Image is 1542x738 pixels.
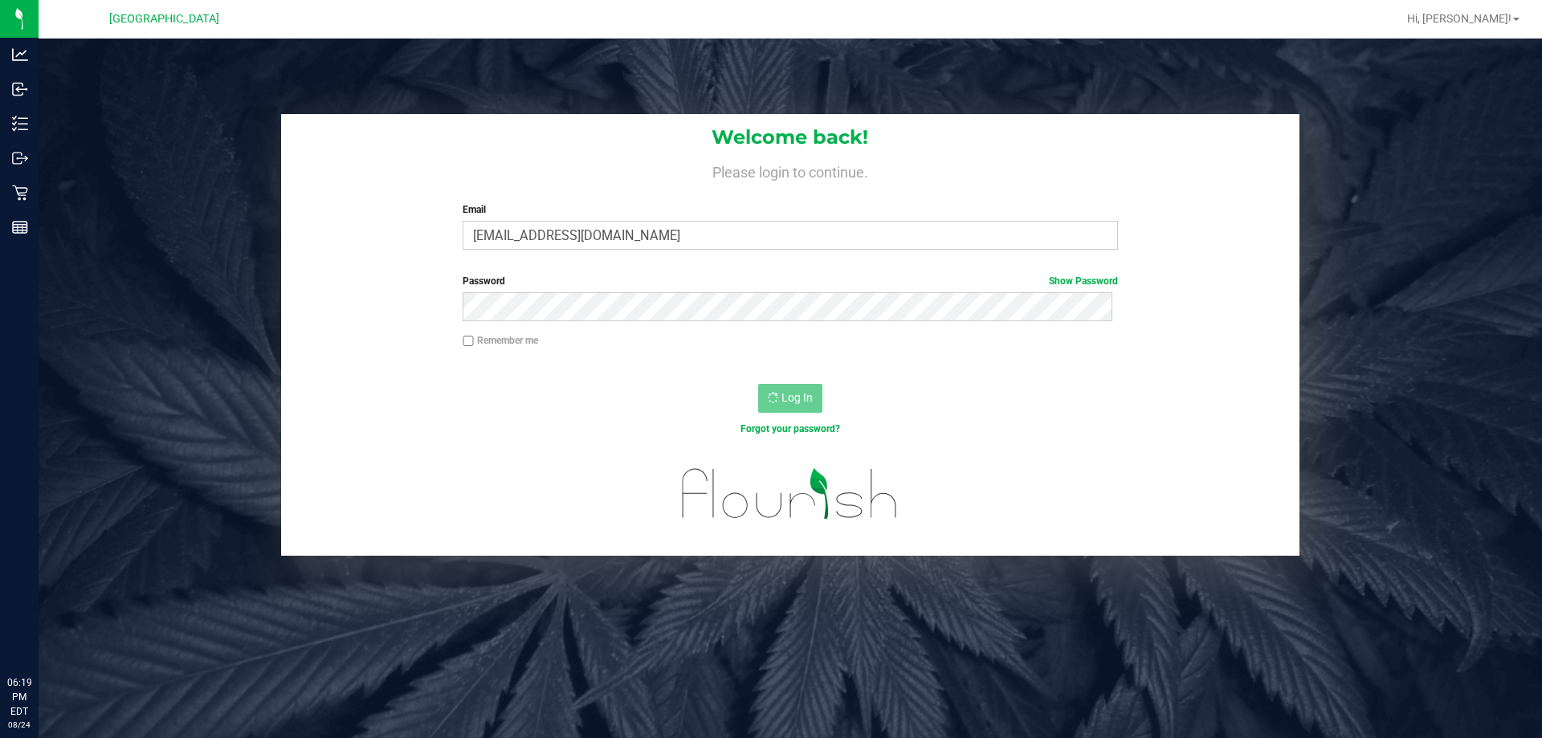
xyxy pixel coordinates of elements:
[12,47,28,63] inline-svg: Analytics
[1049,275,1118,287] a: Show Password
[740,423,840,434] a: Forgot your password?
[463,202,1117,217] label: Email
[7,675,31,719] p: 06:19 PM EDT
[663,453,917,535] img: flourish_logo.svg
[12,185,28,201] inline-svg: Retail
[463,275,505,287] span: Password
[12,81,28,97] inline-svg: Inbound
[463,336,474,347] input: Remember me
[758,384,822,413] button: Log In
[463,333,538,348] label: Remember me
[781,391,813,404] span: Log In
[12,150,28,166] inline-svg: Outbound
[281,161,1299,180] h4: Please login to continue.
[7,719,31,731] p: 08/24
[12,219,28,235] inline-svg: Reports
[109,12,219,26] span: [GEOGRAPHIC_DATA]
[1407,12,1511,25] span: Hi, [PERSON_NAME]!
[12,116,28,132] inline-svg: Inventory
[281,127,1299,148] h1: Welcome back!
